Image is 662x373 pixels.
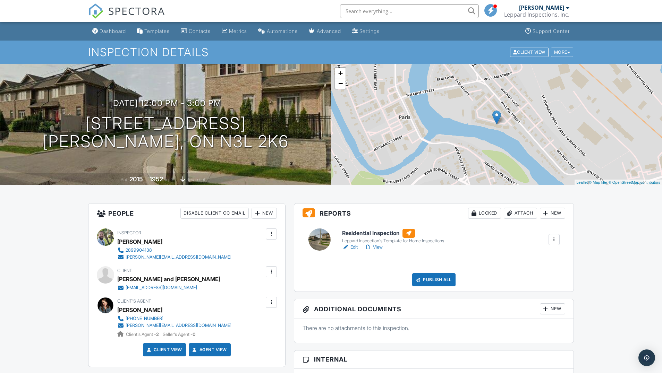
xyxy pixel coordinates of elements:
[117,230,141,235] span: Inspector
[468,208,501,219] div: Locked
[523,25,572,38] a: Support Center
[117,274,220,284] div: [PERSON_NAME] and [PERSON_NAME]
[88,203,285,223] h3: People
[180,208,249,219] div: Disable Client CC Email
[117,315,231,322] a: [PHONE_NUMBER]
[412,273,456,286] div: Publish All
[576,180,588,184] a: Leaflet
[178,25,213,38] a: Contacts
[144,28,170,34] div: Templates
[252,208,277,219] div: New
[303,324,565,332] p: There are no attachments to this inspection.
[229,28,247,34] div: Metrics
[117,254,231,261] a: [PERSON_NAME][EMAIL_ADDRESS][DOMAIN_NAME]
[638,349,655,366] div: Open Intercom Messenger
[255,25,300,38] a: Automations (Basic)
[335,78,346,89] a: Zoom out
[335,68,346,78] a: Zoom in
[306,25,344,38] a: Advanced
[110,98,221,108] h3: [DATE] 12:00 pm - 3:00 pm
[88,9,165,24] a: SPECTORA
[365,244,383,251] a: View
[163,332,195,337] span: Seller's Agent -
[589,180,608,184] a: © MapTiler
[156,332,159,337] strong: 2
[117,236,162,247] div: [PERSON_NAME]
[540,208,565,219] div: New
[219,25,250,38] a: Metrics
[100,28,126,34] div: Dashboard
[509,49,550,54] a: Client View
[117,284,215,291] a: [EMAIL_ADDRESS][DOMAIN_NAME]
[117,322,231,329] a: [PERSON_NAME][EMAIL_ADDRESS][DOMAIN_NAME]
[126,332,160,337] span: Client's Agent -
[43,114,289,151] h1: [STREET_ADDRESS] [PERSON_NAME], ON N3L 2K6
[121,177,128,182] span: Built
[134,25,172,38] a: Templates
[126,254,231,260] div: [PERSON_NAME][EMAIL_ADDRESS][DOMAIN_NAME]
[267,28,298,34] div: Automations
[317,28,341,34] div: Advanced
[342,238,444,244] div: Leppard Inspection's Template for Home Inspections
[551,47,574,57] div: More
[88,46,574,58] h1: Inspection Details
[117,305,162,315] a: [PERSON_NAME]
[340,4,479,18] input: Search everything...
[88,3,103,19] img: The Best Home Inspection Software - Spectora
[126,248,152,253] div: 2899904138
[609,180,660,184] a: © OpenStreetMap contributors
[294,299,574,319] h3: Additional Documents
[510,47,549,57] div: Client View
[117,268,132,273] span: Client
[90,25,129,38] a: Dashboard
[342,229,444,238] h6: Residential Inspection
[294,350,574,368] h3: Internal
[150,175,163,183] div: 1952
[540,303,565,314] div: New
[294,203,574,223] h3: Reports
[126,316,163,321] div: [PHONE_NUMBER]
[189,28,211,34] div: Contacts
[519,4,564,11] div: [PERSON_NAME]
[164,177,174,182] span: sq. ft.
[342,244,358,251] a: Edit
[359,28,380,34] div: Settings
[193,332,195,337] strong: 0
[191,346,227,353] a: Agent View
[126,323,231,328] div: [PERSON_NAME][EMAIL_ADDRESS][DOMAIN_NAME]
[108,3,165,18] span: SPECTORA
[117,298,151,304] span: Client's Agent
[533,28,570,34] div: Support Center
[145,346,182,353] a: Client View
[342,229,444,244] a: Residential Inspection Leppard Inspection's Template for Home Inspections
[504,11,569,18] div: Leppard Inspections, Inc.
[129,175,143,183] div: 2015
[117,247,231,254] a: 2899904138
[126,285,197,290] div: [EMAIL_ADDRESS][DOMAIN_NAME]
[575,180,662,185] div: |
[504,208,537,219] div: Attach
[186,177,205,182] span: basement
[349,25,382,38] a: Settings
